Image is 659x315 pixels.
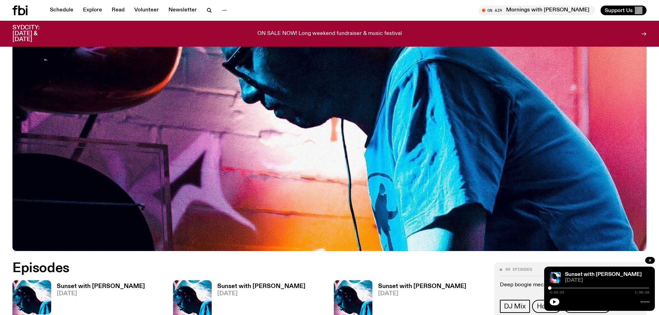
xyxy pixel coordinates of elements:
[108,6,129,15] a: Read
[378,291,466,297] span: [DATE]
[478,6,595,15] button: On AirMornings with [PERSON_NAME]
[550,291,564,294] span: 0:00:03
[601,6,647,15] button: Support Us
[532,300,561,313] a: House
[565,278,649,283] span: [DATE]
[217,284,305,289] h3: Sunset with [PERSON_NAME]
[500,300,530,313] a: DJ Mix
[57,284,145,289] h3: Sunset with [PERSON_NAME]
[505,268,532,271] span: 88 episodes
[79,6,106,15] a: Explore
[130,6,163,15] a: Volunteer
[550,272,561,283] img: Simon Caldwell stands side on, looking downwards. He has headphones on. Behind him is a brightly ...
[605,7,633,13] span: Support Us
[565,272,642,277] a: Sunset with [PERSON_NAME]
[12,25,57,43] h3: SYDCITY: [DATE] & [DATE]
[537,303,557,310] span: House
[46,6,77,15] a: Schedule
[504,303,526,310] span: DJ Mix
[635,291,649,294] span: 1:56:55
[164,6,201,15] a: Newsletter
[12,262,432,275] h2: Episodes
[378,284,466,289] h3: Sunset with [PERSON_NAME]
[217,291,305,297] span: [DATE]
[57,291,145,297] span: [DATE]
[500,282,641,288] p: Deep boogie mechanics.
[257,31,402,37] p: ON SALE NOW! Long weekend fundraiser & music festival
